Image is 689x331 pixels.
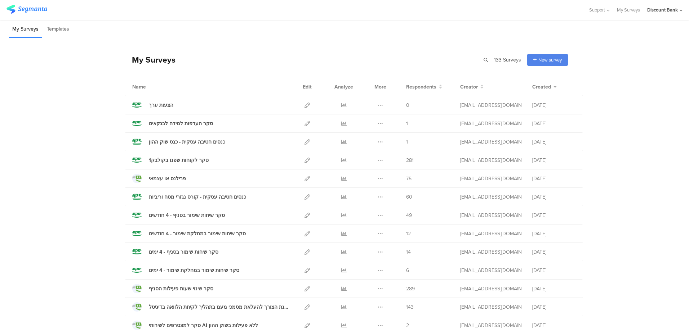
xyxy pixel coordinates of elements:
[489,56,493,64] span: |
[460,101,521,109] div: hofit.refael@dbank.co.il
[406,322,409,329] span: 2
[460,285,521,293] div: hofit.refael@dbank.co.il
[532,267,575,274] div: [DATE]
[647,6,678,13] div: Discount Bank
[149,212,225,219] div: סקר שיחות שימור בסניף - 4 חודשים
[460,303,521,311] div: hofit.refael@dbank.co.il
[406,303,414,311] span: 143
[132,155,209,165] a: סקר לקוחות שפנו בקולבק1
[460,248,521,256] div: anat.gilad@dbank.co.il
[406,120,408,127] span: 1
[149,248,218,256] div: סקר שיחות שימור בסניף - 4 ימים
[132,137,225,146] a: כנסים חטיבה עסקית - כנס שוק ההון
[460,322,521,329] div: hofit.refael@dbank.co.il
[125,54,175,66] div: My Surveys
[460,83,478,91] span: Creator
[132,266,239,275] a: סקר שיחות שימור במחלקת שימור - 4 ימים
[132,174,186,183] a: פרילנס או עצמאי
[149,230,246,237] div: סקר שיחות שימור במחלקת שימור - 4 חודשים
[149,267,239,274] div: סקר שיחות שימור במחלקת שימור - 4 ימים
[132,321,258,330] a: סקר למצטרפים לשירותי AI ללא פעילות בשוק ההון
[132,229,246,238] a: סקר שיחות שימור במחלקת שימור - 4 חודשים
[299,78,315,96] div: Edit
[460,120,521,127] div: hofit.refael@dbank.co.il
[132,247,218,257] a: סקר שיחות שימור בסניף - 4 ימים
[132,100,173,110] a: הצעות ערך
[6,5,47,14] img: segmanta logo
[333,78,355,96] div: Analyze
[532,212,575,219] div: [DATE]
[532,175,575,182] div: [DATE]
[132,119,213,128] a: סקר העדפות למידה לבנקאים
[406,230,411,237] span: 12
[132,302,289,312] a: בחינת הצורך להעלאת מסמכי מעמ בתהליך לקיחת הלוואה בדיגיטל
[494,56,521,64] span: 133 Surveys
[149,303,289,311] div: בחינת הצורך להעלאת מסמכי מעמ בתהליך לקיחת הלוואה בדיגיטל
[532,101,575,109] div: [DATE]
[132,284,213,293] a: סקר שינוי שעות פעילות הסניף
[406,138,408,146] span: 1
[132,83,175,91] div: Name
[149,138,225,146] div: כנסים חטיבה עסקית - כנס שוק ההון
[460,193,521,201] div: anat.gilad@dbank.co.il
[149,322,258,329] div: סקר למצטרפים לשירותי AI ללא פעילות בשוק ההון
[373,78,388,96] div: More
[532,157,575,164] div: [DATE]
[532,83,557,91] button: Created
[460,157,521,164] div: eden.nabet@dbank.co.il
[406,83,436,91] span: Respondents
[132,210,225,220] a: סקר שיחות שימור בסניף - 4 חודשים
[460,83,484,91] button: Creator
[406,212,412,219] span: 49
[460,212,521,219] div: anat.gilad@dbank.co.il
[532,83,551,91] span: Created
[149,101,173,109] div: הצעות ערך
[532,248,575,256] div: [DATE]
[406,248,411,256] span: 14
[9,21,42,38] li: My Surveys
[460,267,521,274] div: anat.gilad@dbank.co.il
[406,83,442,91] button: Respondents
[149,193,246,201] div: כנסים חטיבה עסקית - קורס נגזרי מטח וריביות
[460,175,521,182] div: hofit.refael@dbank.co.il
[538,56,562,63] span: New survey
[589,6,605,13] span: Support
[532,322,575,329] div: [DATE]
[532,303,575,311] div: [DATE]
[532,230,575,237] div: [DATE]
[44,21,72,38] li: Templates
[406,285,415,293] span: 289
[460,138,521,146] div: anat.gilad@dbank.co.il
[532,193,575,201] div: [DATE]
[532,285,575,293] div: [DATE]
[149,120,213,127] div: סקר העדפות למידה לבנקאים
[406,193,412,201] span: 60
[149,157,209,164] div: סקר לקוחות שפנו בקולבק1
[406,101,409,109] span: 0
[149,285,213,293] div: סקר שינוי שעות פעילות הסניף
[406,157,414,164] span: 281
[406,267,409,274] span: 6
[460,230,521,237] div: anat.gilad@dbank.co.il
[532,120,575,127] div: [DATE]
[406,175,412,182] span: 75
[149,175,186,182] div: פרילנס או עצמאי
[132,192,246,201] a: כנסים חטיבה עסקית - קורס נגזרי מטח וריביות
[532,138,575,146] div: [DATE]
